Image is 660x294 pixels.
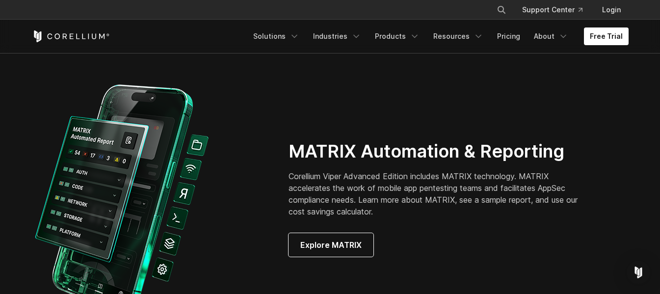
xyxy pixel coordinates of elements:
[247,27,305,45] a: Solutions
[491,27,526,45] a: Pricing
[528,27,574,45] a: About
[485,1,629,19] div: Navigation Menu
[427,27,489,45] a: Resources
[289,170,591,217] p: Corellium Viper Advanced Edition includes MATRIX technology. MATRIX accelerates the work of mobil...
[594,1,629,19] a: Login
[247,27,629,45] div: Navigation Menu
[514,1,590,19] a: Support Center
[369,27,425,45] a: Products
[627,261,650,284] div: Open Intercom Messenger
[289,233,373,257] a: Explore MATRIX
[289,140,591,162] h2: MATRIX Automation & Reporting
[32,30,110,42] a: Corellium Home
[307,27,367,45] a: Industries
[300,239,362,251] span: Explore MATRIX
[493,1,510,19] button: Search
[584,27,629,45] a: Free Trial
